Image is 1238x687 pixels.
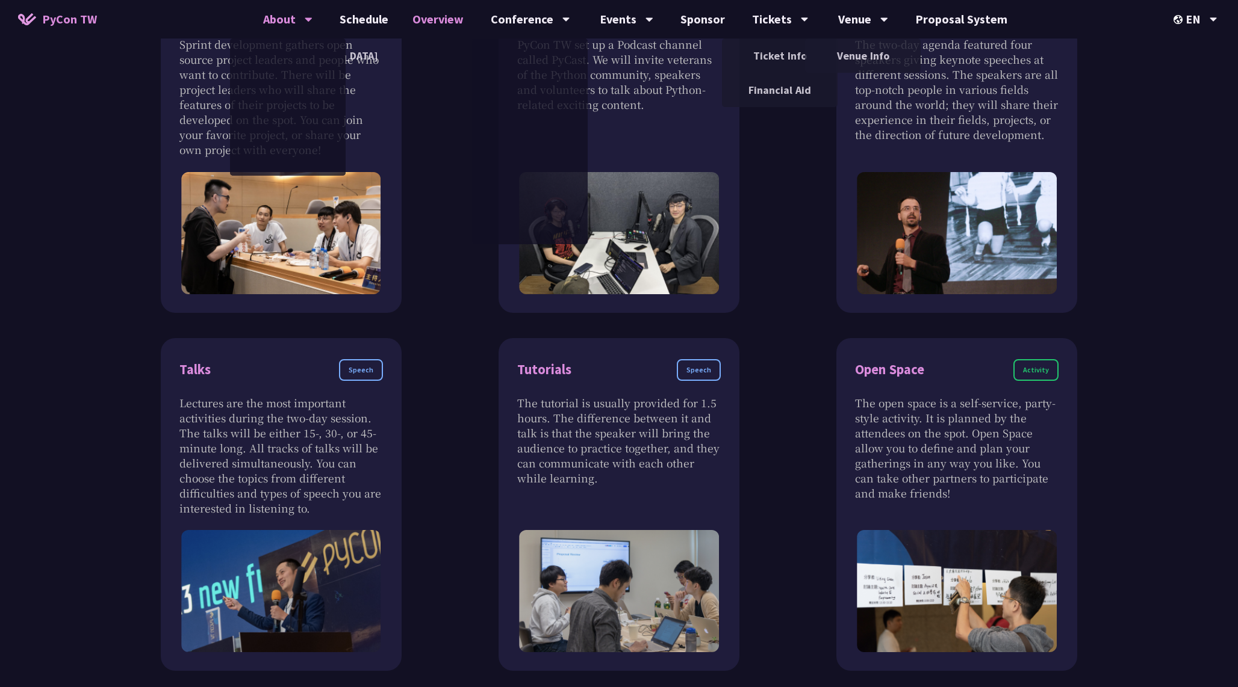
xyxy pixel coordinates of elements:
[857,172,1057,294] img: Keynote
[805,42,921,70] a: Venue Info
[517,359,571,380] div: Tutorials
[181,172,381,294] img: Sprint
[855,395,1059,501] p: The open space is a self-service, party-style activity. It is planned by the attendees on the spo...
[677,359,721,381] div: Speech
[722,76,838,104] a: Financial Aid
[42,10,97,28] span: PyCon TW
[181,530,381,652] img: Talk
[855,37,1059,142] p: The two-day agenda featured four speakers giving keynote speeches at different sessions. The spea...
[6,4,109,34] a: PyCon TW
[519,530,719,652] img: Tutorial
[339,359,383,381] div: Speech
[517,395,721,485] p: The tutorial is usually provided for 1.5 hours. The difference between it and talk is that the sp...
[230,42,346,70] a: PyCon [GEOGRAPHIC_DATA]
[855,359,924,380] div: Open Space
[179,395,383,516] p: Lectures are the most important activities during the two-day session. The talks will be either 1...
[519,172,719,294] img: PyCast
[1174,15,1186,24] img: Locale Icon
[18,13,36,25] img: Home icon of PyCon TW 2025
[1013,359,1059,381] div: Activity
[179,37,383,157] p: Sprint development gathers open source project leaders and people who want to contribute. There w...
[179,359,211,380] div: Talks
[722,42,838,70] a: Ticket Info
[857,530,1057,652] img: Open Space
[517,37,721,112] p: PyCon TW set up a Podcast channel called PyCast. We will invite veterans of the Python community,...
